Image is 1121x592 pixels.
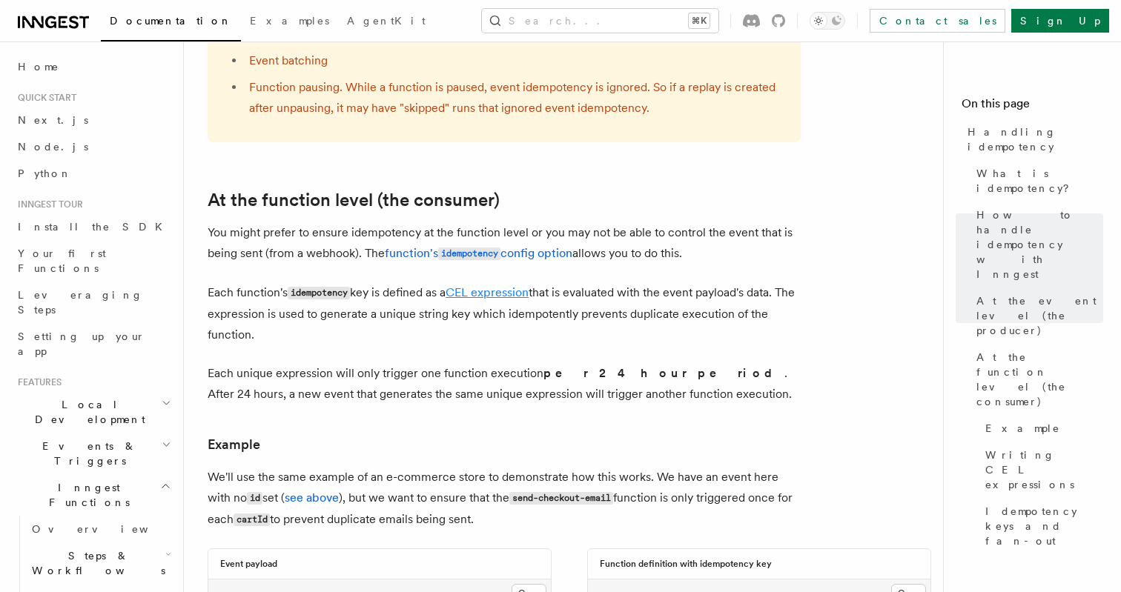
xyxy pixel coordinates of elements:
[12,53,174,80] a: Home
[976,207,1103,282] span: How to handle idempotency with Inngest
[979,442,1103,498] a: Writing CEL expressions
[12,92,76,104] span: Quick start
[12,480,160,510] span: Inngest Functions
[438,247,500,260] code: idempotency
[970,202,1103,287] a: How to handle idempotency with Inngest
[26,516,174,542] a: Overview
[250,15,329,27] span: Examples
[208,282,801,345] p: Each function's key is defined as a that is evaluated with the event payload's data. The expressi...
[509,492,613,505] code: send-checkout-email
[32,523,185,535] span: Overview
[12,213,174,240] a: Install the SDK
[234,513,270,526] code: cartId
[18,330,145,357] span: Setting up your app
[976,166,1103,196] span: What is idempotency?
[208,467,801,531] p: We'll use the same example of an e-commerce store to demonstrate how this works. We have an event...
[979,415,1103,442] a: Example
[245,77,783,119] li: Function pausing. While a function is paused, event idempotency is ignored. So if a replay is cre...
[985,504,1103,548] span: Idempotency keys and fan-out
[385,246,572,260] a: function'sidempotencyconfig option
[689,13,710,28] kbd: ⌘K
[970,160,1103,202] a: What is idempotency?
[12,323,174,365] a: Setting up your app
[979,498,1103,554] a: Idempotency keys and fan-out
[976,293,1103,338] span: At the event level (the producer)
[18,59,59,74] span: Home
[968,124,1103,154] span: Handling idempotency
[970,287,1103,344] a: At the event level (the producer)
[985,421,1060,436] span: Example
[338,4,434,40] a: AgentKit
[12,391,174,433] button: Local Development
[18,167,72,179] span: Python
[347,15,426,27] span: AgentKit
[247,492,262,505] code: id
[962,119,1103,160] a: Handling idempotency
[985,448,1103,492] span: Writing CEL expressions
[12,160,174,187] a: Python
[18,141,88,153] span: Node.js
[446,285,529,299] a: CEL expression
[110,15,232,27] span: Documentation
[600,558,772,570] h3: Function definition with idempotency key
[976,350,1103,409] span: At the function level (the consumer)
[208,190,500,210] a: At the function level (the consumer)
[12,282,174,323] a: Leveraging Steps
[18,247,106,274] span: Your first Functions
[543,366,784,380] strong: per 24 hour period
[241,4,338,40] a: Examples
[12,199,83,210] span: Inngest tour
[12,376,62,388] span: Features
[482,9,718,33] button: Search...⌘K
[18,114,88,126] span: Next.js
[810,12,845,30] button: Toggle dark mode
[12,474,174,516] button: Inngest Functions
[245,50,783,71] li: Event batching
[101,4,241,41] a: Documentation
[870,9,1005,33] a: Contact sales
[1011,9,1109,33] a: Sign Up
[12,439,162,468] span: Events & Triggers
[26,542,174,584] button: Steps & Workflows
[12,433,174,474] button: Events & Triggers
[285,490,339,505] a: see above
[208,363,801,405] p: Each unique expression will only trigger one function execution . After 24 hours, a new event tha...
[12,133,174,160] a: Node.js
[970,344,1103,415] a: At the function level (the consumer)
[12,240,174,282] a: Your first Functions
[12,397,162,427] span: Local Development
[208,222,801,265] p: You might prefer to ensure idempotency at the function level or you may not be able to control th...
[208,434,260,455] a: Example
[26,548,165,578] span: Steps & Workflows
[18,289,143,316] span: Leveraging Steps
[962,95,1103,119] h4: On this page
[12,107,174,133] a: Next.js
[288,287,350,299] code: idempotency
[220,558,277,570] h3: Event payload
[18,221,171,233] span: Install the SDK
